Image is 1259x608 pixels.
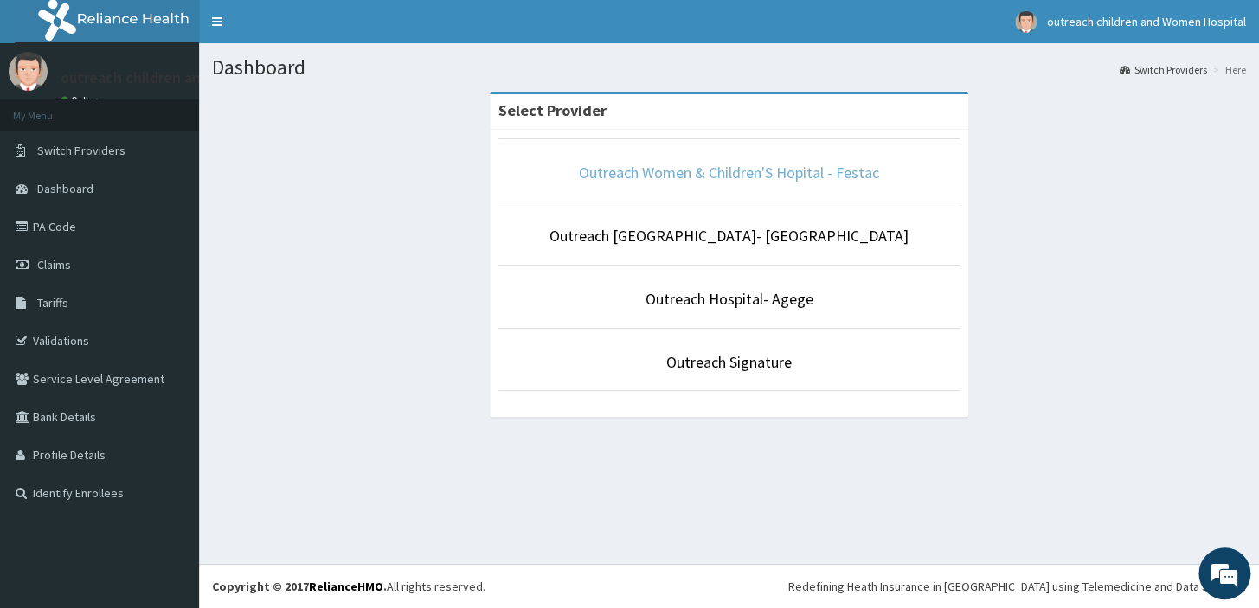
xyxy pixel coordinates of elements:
[498,100,607,120] strong: Select Provider
[212,579,387,594] strong: Copyright © 2017 .
[579,163,879,182] a: Outreach Women & Children'S Hopital - Festac
[788,578,1246,595] div: Redefining Heath Insurance in [GEOGRAPHIC_DATA] using Telemedicine and Data Science!
[61,94,102,106] a: Online
[1120,62,1207,77] a: Switch Providers
[1015,11,1037,33] img: User Image
[1209,62,1246,77] li: Here
[37,295,68,310] span: Tariffs
[309,579,383,594] a: RelianceHMO
[212,56,1246,79] h1: Dashboard
[9,52,48,91] img: User Image
[549,226,909,246] a: Outreach [GEOGRAPHIC_DATA]- [GEOGRAPHIC_DATA]
[666,352,792,372] a: Outreach Signature
[199,564,1259,608] footer: All rights reserved.
[646,289,813,309] a: Outreach Hospital- Agege
[37,143,125,158] span: Switch Providers
[1047,14,1246,29] span: outreach children and Women Hospital
[37,257,71,272] span: Claims
[61,70,324,86] p: outreach children and Women Hospital
[37,181,93,196] span: Dashboard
